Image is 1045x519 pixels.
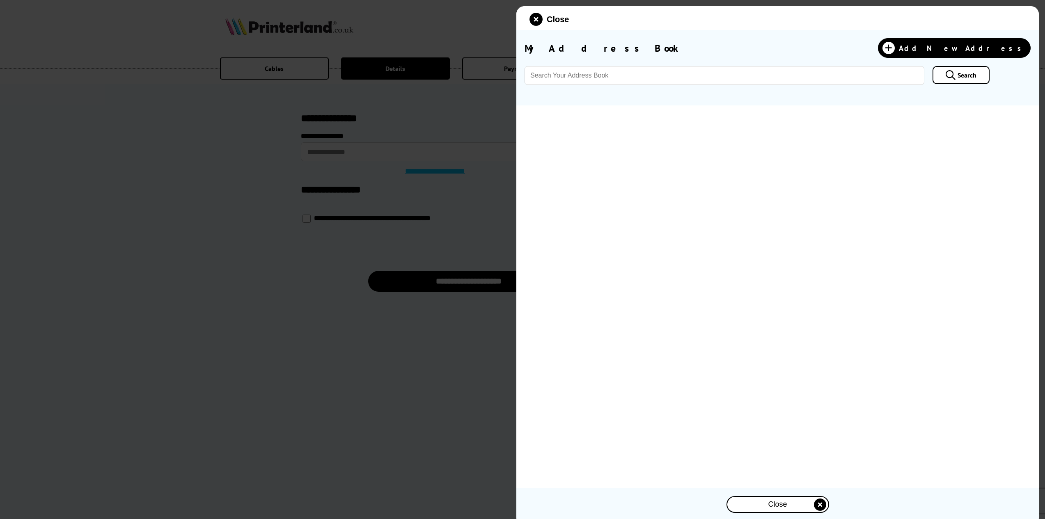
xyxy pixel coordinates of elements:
[933,66,990,84] a: Search
[547,15,569,24] span: Close
[726,496,829,513] button: close modal
[899,43,1026,53] span: Add New Address
[525,66,924,85] input: Search Your Address Book
[958,71,976,79] span: Search
[768,500,787,509] span: Close
[525,42,684,55] span: My Address Book
[529,13,569,26] button: close modal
